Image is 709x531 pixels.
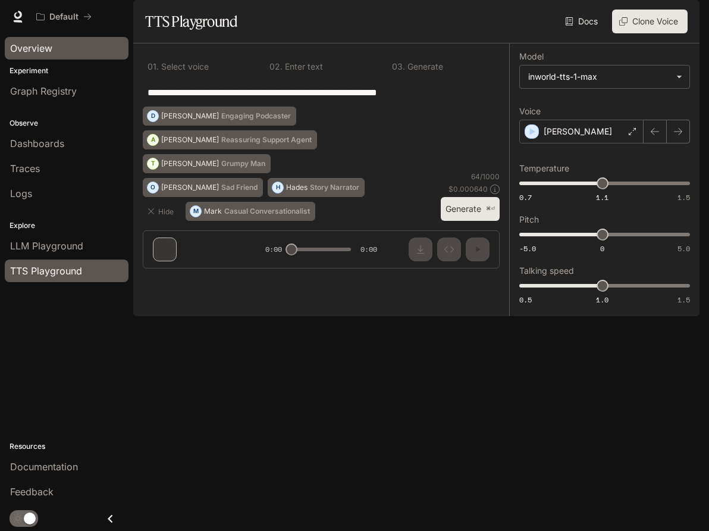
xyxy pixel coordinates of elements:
[143,107,296,126] button: D[PERSON_NAME]Engaging Podcaster
[148,154,158,173] div: T
[161,136,219,143] p: [PERSON_NAME]
[269,63,283,71] p: 0 2 .
[49,12,79,22] p: Default
[221,160,265,167] p: Grumpy Man
[145,10,237,33] h1: TTS Playground
[283,63,323,71] p: Enter text
[161,113,219,120] p: [PERSON_NAME]
[159,63,209,71] p: Select voice
[148,130,158,149] div: A
[519,267,574,275] p: Talking speed
[392,63,405,71] p: 0 3 .
[148,178,158,197] div: O
[519,215,539,224] p: Pitch
[143,202,181,221] button: Hide
[520,65,689,88] div: inworld-tts-1-max
[519,107,541,115] p: Voice
[596,295,608,305] span: 1.0
[224,208,310,215] p: Casual Conversationalist
[221,136,312,143] p: Reassuring Support Agent
[148,63,159,71] p: 0 1 .
[563,10,603,33] a: Docs
[190,202,201,221] div: M
[677,192,690,202] span: 1.5
[268,178,365,197] button: HHadesStory Narrator
[161,160,219,167] p: [PERSON_NAME]
[519,164,569,173] p: Temperature
[600,243,604,254] span: 0
[204,208,222,215] p: Mark
[519,243,536,254] span: -5.0
[272,178,283,197] div: H
[186,202,315,221] button: MMarkCasual Conversationalist
[148,107,158,126] div: D
[143,178,263,197] button: O[PERSON_NAME]Sad Friend
[31,5,97,29] button: All workspaces
[486,205,495,213] p: ⌘⏎
[596,192,608,202] span: 1.1
[677,243,690,254] span: 5.0
[519,295,532,305] span: 0.5
[310,184,359,191] p: Story Narrator
[161,184,219,191] p: [PERSON_NAME]
[441,197,500,221] button: Generate⌘⏎
[519,192,532,202] span: 0.7
[143,154,271,173] button: T[PERSON_NAME]Grumpy Man
[143,130,317,149] button: A[PERSON_NAME]Reassuring Support Agent
[519,52,544,61] p: Model
[221,113,291,120] p: Engaging Podcaster
[677,295,690,305] span: 1.5
[612,10,688,33] button: Clone Voice
[221,184,258,191] p: Sad Friend
[405,63,443,71] p: Generate
[286,184,308,191] p: Hades
[544,126,612,138] p: [PERSON_NAME]
[528,71,670,83] div: inworld-tts-1-max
